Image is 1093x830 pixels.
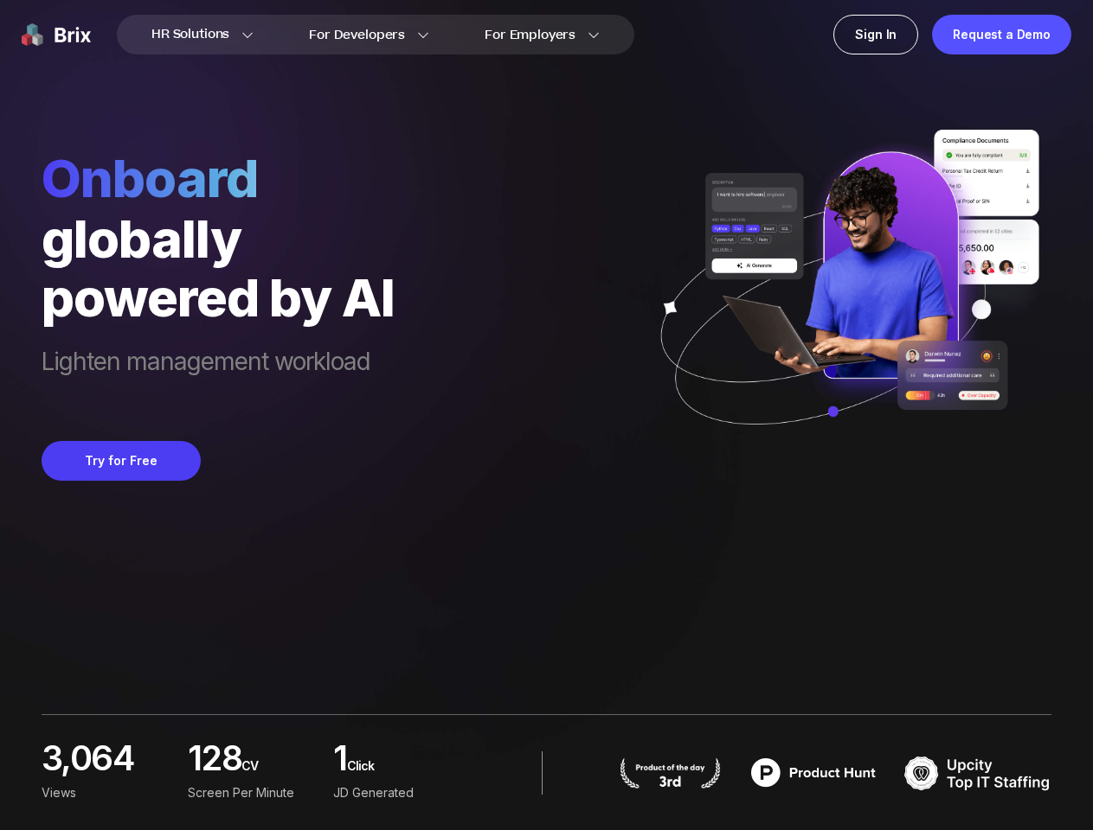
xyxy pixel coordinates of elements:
[833,15,918,54] a: Sign In
[241,752,319,789] span: CV
[309,26,405,44] span: For Developers
[904,751,1051,795] img: TOP IT STAFFING
[42,783,174,802] div: Views
[42,348,395,406] span: Lighten management workload
[188,743,241,780] span: 128
[932,15,1071,54] a: Request a Demo
[42,147,395,209] span: Onboard
[188,783,320,802] div: screen per minute
[42,743,133,772] span: 3,064
[151,21,229,48] span: HR Solutions
[42,268,395,327] div: powered by AI
[618,757,723,788] img: product hunt badge
[333,743,346,780] span: 1
[485,26,575,44] span: For Employers
[740,751,887,795] img: product hunt badge
[347,752,466,789] span: Click
[42,441,201,481] button: Try for Free
[639,130,1051,461] img: ai generate
[42,209,395,268] div: globally
[333,783,466,802] div: JD Generated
